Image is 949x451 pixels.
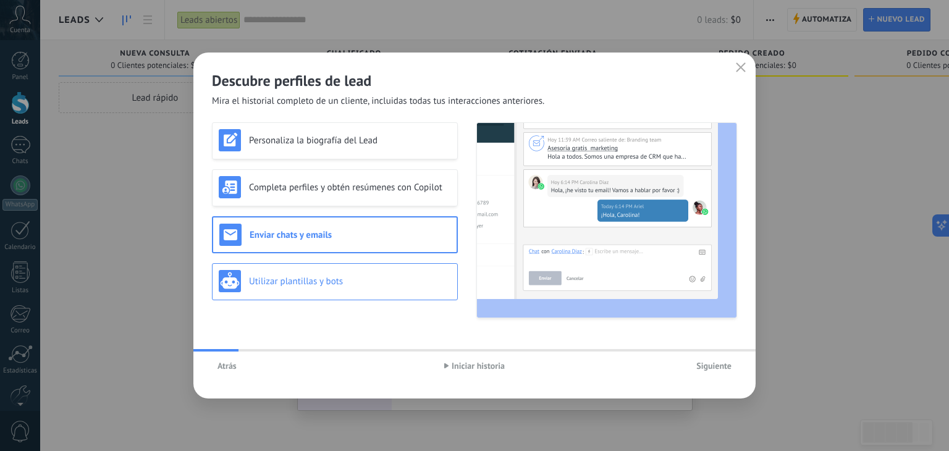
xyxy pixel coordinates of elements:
[249,276,451,287] h3: Utilizar plantillas y bots
[212,95,544,107] span: Mira el historial completo de un cliente, incluidas todas tus interacciones anteriores.
[696,361,732,370] span: Siguiente
[691,356,737,375] button: Siguiente
[452,361,505,370] span: Iniciar historia
[212,356,242,375] button: Atrás
[250,229,450,241] h3: Enviar chats y emails
[212,71,737,90] h2: Descubre perfiles de lead
[249,182,451,193] h3: Completa perfiles y obtén resúmenes con Copilot
[439,356,510,375] button: Iniciar historia
[217,361,237,370] span: Atrás
[249,135,451,146] h3: Personaliza la biografía del Lead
